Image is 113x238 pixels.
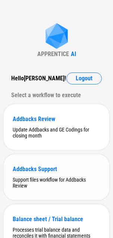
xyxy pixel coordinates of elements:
div: Support files workflow for Addbacks Review [13,177,100,189]
div: APPRENTICE [37,50,69,58]
div: Update Addbacks and GE Codings for closing month [13,127,100,139]
span: Logout [76,75,92,81]
button: Logout [66,72,102,84]
div: Select a workflow to execute [11,89,102,101]
div: Addbacks Support [13,166,100,173]
div: Balance sheet / Trial balance [13,216,100,223]
img: Apprentice AI [42,23,72,50]
div: Hello [PERSON_NAME] ! [11,72,66,84]
div: Addbacks Review [13,115,100,123]
div: AI [71,50,76,58]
